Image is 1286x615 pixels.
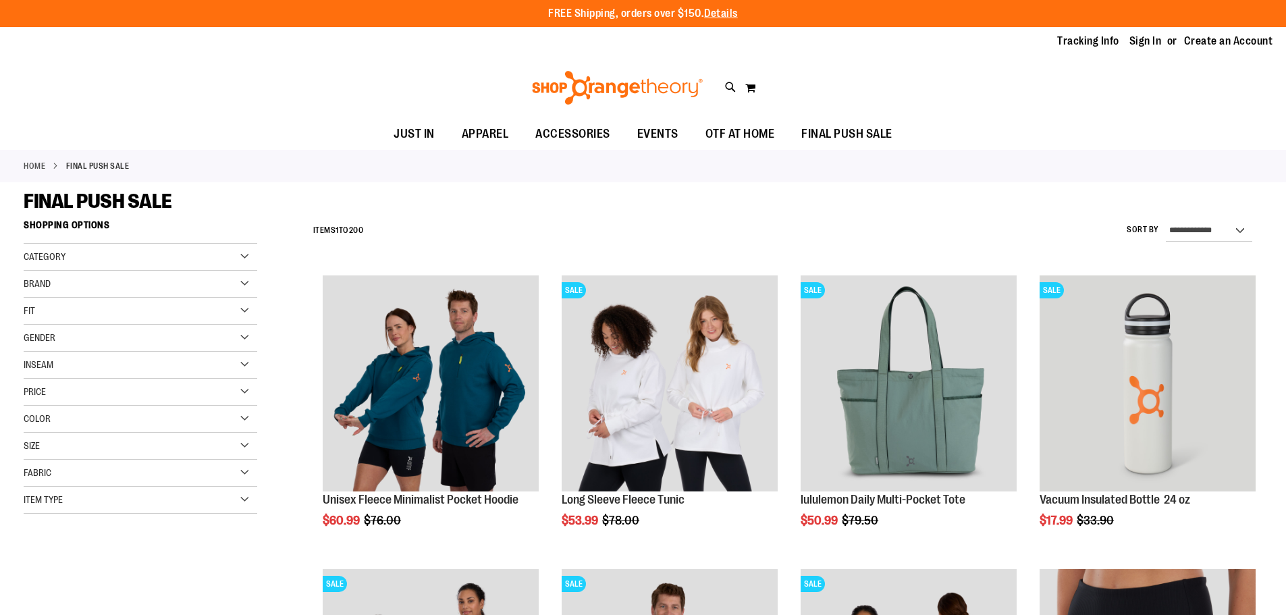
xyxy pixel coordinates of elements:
[602,514,641,527] span: $78.00
[801,275,1017,493] a: lululemon Daily Multi-Pocket ToteSALE
[801,119,892,149] span: FINAL PUSH SALE
[562,275,778,491] img: Product image for Fleece Long Sleeve
[24,213,257,244] strong: Shopping Options
[535,119,610,149] span: ACCESSORIES
[24,190,172,213] span: FINAL PUSH SALE
[323,514,362,527] span: $60.99
[316,269,545,562] div: product
[562,275,778,493] a: Product image for Fleece Long SleeveSALE
[364,514,403,527] span: $76.00
[349,225,364,235] span: 200
[24,332,55,343] span: Gender
[1040,275,1256,491] img: Vacuum Insulated Bottle 24 oz
[562,282,586,298] span: SALE
[794,269,1023,562] div: product
[24,386,46,397] span: Price
[637,119,678,149] span: EVENTS
[1057,34,1119,49] a: Tracking Info
[1040,514,1075,527] span: $17.99
[1040,493,1190,506] a: Vacuum Insulated Bottle 24 oz
[24,359,53,370] span: Inseam
[1184,34,1273,49] a: Create an Account
[323,493,518,506] a: Unisex Fleece Minimalist Pocket Hoodie
[801,514,840,527] span: $50.99
[1129,34,1162,49] a: Sign In
[462,119,509,149] span: APPAREL
[24,251,65,262] span: Category
[801,275,1017,491] img: lululemon Daily Multi-Pocket Tote
[24,413,51,424] span: Color
[548,6,738,22] p: FREE Shipping, orders over $150.
[1040,275,1256,493] a: Vacuum Insulated Bottle 24 ozSALE
[24,160,45,172] a: Home
[24,305,35,316] span: Fit
[24,440,40,451] span: Size
[24,278,51,289] span: Brand
[24,494,63,505] span: Item Type
[562,493,685,506] a: Long Sleeve Fleece Tunic
[562,576,586,592] span: SALE
[323,275,539,493] a: Unisex Fleece Minimalist Pocket Hoodie
[394,119,435,149] span: JUST IN
[1127,224,1159,236] label: Sort By
[1040,282,1064,298] span: SALE
[1033,269,1262,562] div: product
[801,493,965,506] a: lululemon Daily Multi-Pocket Tote
[323,576,347,592] span: SALE
[323,275,539,491] img: Unisex Fleece Minimalist Pocket Hoodie
[801,282,825,298] span: SALE
[704,7,738,20] a: Details
[1077,514,1116,527] span: $33.90
[562,514,600,527] span: $53.99
[801,576,825,592] span: SALE
[555,269,784,562] div: product
[705,119,775,149] span: OTF AT HOME
[842,514,880,527] span: $79.50
[336,225,339,235] span: 1
[530,71,705,105] img: Shop Orangetheory
[24,467,51,478] span: Fabric
[66,160,130,172] strong: FINAL PUSH SALE
[313,220,364,241] h2: Items to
